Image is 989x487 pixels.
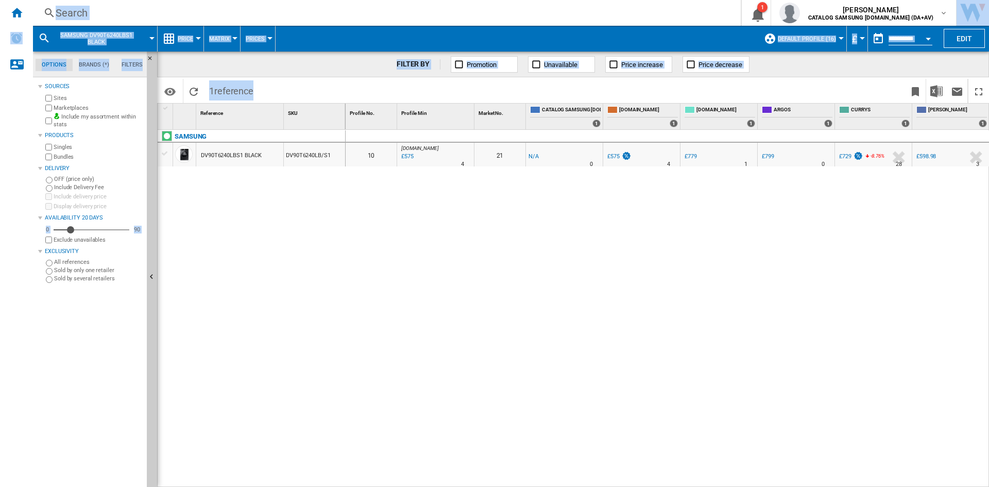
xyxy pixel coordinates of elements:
[944,29,985,48] button: Edit
[160,82,180,100] button: Options
[350,110,374,116] span: Profile No.
[779,3,800,23] img: profile.jpg
[476,104,525,120] div: Market No. Sort None
[163,26,198,52] div: Price
[838,152,863,162] div: £729
[621,61,663,69] span: Price increase
[55,26,148,52] button: SAMSUNG DV90T6240LBS1 BLACK
[54,113,60,119] img: mysite-bg-18x18.png
[397,59,440,70] div: FILTER BY
[45,247,143,256] div: Exclusivity
[605,104,680,129] div: [DOMAIN_NAME] 1 offers sold by AMAZON.CO.UK
[54,175,143,183] label: OFF (price only)
[590,159,593,170] div: Delivery Time : 0 day
[246,26,270,52] button: Prices
[348,104,397,120] div: Sort None
[852,33,857,44] span: £
[619,106,678,115] span: [DOMAIN_NAME]
[246,36,265,42] span: Prices
[43,226,52,233] div: 0
[45,193,52,200] input: Include delivery price
[348,104,397,120] div: Profile No. Sort None
[73,59,115,71] md-tab-item: Brands (*)
[200,110,223,116] span: Reference
[928,106,987,115] span: [PERSON_NAME]
[401,110,427,116] span: Profile Min
[209,36,230,42] span: Matrix
[762,153,774,160] div: £799
[54,258,143,266] label: All references
[36,59,73,71] md-tab-item: Options
[288,110,298,116] span: SKU
[528,104,603,129] div: CATALOG SAMSUNG [DOMAIN_NAME] (DA+AV) 1 offers sold by CATALOG SAMSUNG UK.IE (DA+AV)
[45,164,143,173] div: Delivery
[45,105,52,111] input: Marketplaces
[544,61,577,69] span: Unavailable
[760,104,834,129] div: ARGOS 1 offers sold by ARGOS
[757,2,768,12] div: 1
[45,95,52,102] input: Sites
[474,143,525,166] div: 21
[54,203,143,210] label: Display delivery price
[905,79,926,103] button: Bookmark this report
[46,276,53,283] input: Sold by several retailers
[201,144,262,167] div: DV90T6240LBS1 BLACK
[901,120,910,127] div: 1 offers sold by CURRYS
[696,106,755,115] span: [DOMAIN_NAME]
[10,32,23,44] img: alerts-logo.svg
[178,26,198,52] button: Price
[54,183,143,191] label: Include Delivery Fee
[869,152,876,164] i: %
[178,36,193,42] span: Price
[852,26,862,52] div: £
[896,159,902,170] div: Delivery Time : 28 days
[621,152,632,160] img: promotionV3.png
[54,266,143,274] label: Sold by only one retailer
[54,236,143,244] label: Exclude unavailables
[947,79,967,103] button: Send this report by email
[747,120,755,127] div: 1 offers sold by AO.COM
[284,143,345,166] div: DV90T6240LB/S1
[55,32,138,45] span: SAMSUNG DV90T6240LBS1 BLACK
[808,5,933,15] span: [PERSON_NAME]
[528,56,595,73] button: Unavailable
[667,159,670,170] div: Delivery Time : 4 days
[683,56,749,73] button: Price decrease
[778,26,841,52] button: Default profile (16)
[286,104,345,120] div: SKU Sort None
[808,14,933,21] b: CATALOG SAMSUNG [DOMAIN_NAME] (DA+AV)
[401,145,439,151] span: [DOMAIN_NAME]
[685,153,697,160] div: £779
[764,26,841,52] div: Default profile (16)
[467,61,497,69] span: Promotion
[54,225,129,235] md-slider: Availability
[930,85,943,97] img: excel-24x24.png
[54,275,143,282] label: Sold by several retailers
[451,56,518,73] button: Promotion
[528,152,539,162] div: N/A
[778,36,836,42] span: Default profile (16)
[914,104,989,129] div: [PERSON_NAME] 1 offers sold by JOHN LEWIS
[38,26,152,52] div: SAMSUNG DV90T6240LBS1 BLACK
[54,94,143,102] label: Sites
[606,152,632,162] div: £575
[461,159,464,170] div: Delivery Time : 4 days
[198,104,283,120] div: Sort None
[400,152,414,162] div: Last updated : Friday, 22 August 2025 10:06
[592,120,601,127] div: 1 offers sold by CATALOG SAMSUNG UK.IE (DA+AV)
[45,154,52,160] input: Bundles
[822,159,825,170] div: Delivery Time : 0 day
[147,52,159,70] button: Hide
[54,143,143,151] label: Singles
[847,26,868,52] md-menu: Currency
[45,237,52,243] input: Display delivery price
[476,104,525,120] div: Sort None
[542,106,601,115] span: CATALOG SAMSUNG [DOMAIN_NAME] (DA+AV)
[209,26,235,52] button: Matrix
[131,226,143,233] div: 90
[45,214,143,222] div: Availability 20 Days
[698,61,742,69] span: Price decrease
[46,177,53,183] input: OFF (price only)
